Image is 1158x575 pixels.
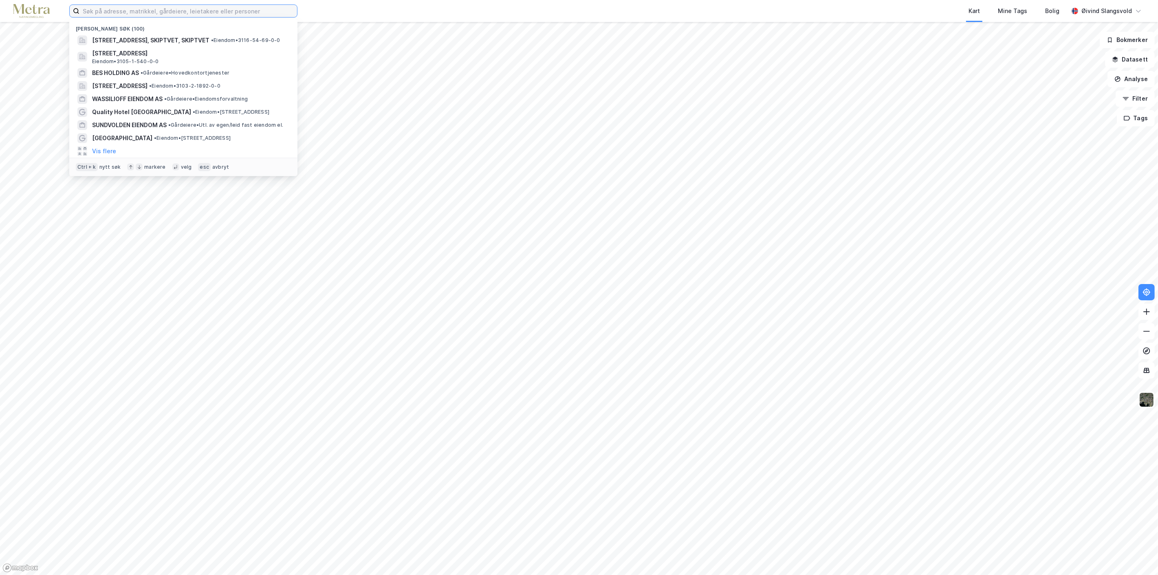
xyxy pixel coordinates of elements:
span: Gårdeiere • Utl. av egen/leid fast eiendom el. [168,122,283,128]
span: Eiendom • [STREET_ADDRESS] [154,135,231,141]
button: Datasett [1105,51,1155,68]
span: Eiendom • 3105-1-540-0-0 [92,58,159,65]
span: • [154,135,156,141]
iframe: Chat Widget [1117,536,1158,575]
span: • [149,83,152,89]
span: • [164,96,167,102]
div: nytt søk [99,164,121,170]
span: • [141,70,143,76]
input: Søk på adresse, matrikkel, gårdeiere, leietakere eller personer [79,5,297,17]
div: [PERSON_NAME] søk (100) [69,19,297,34]
button: Vis flere [92,146,116,156]
span: [STREET_ADDRESS], SKIPTVET, SKIPTVET [92,35,209,45]
span: Quality Hotel [GEOGRAPHIC_DATA] [92,107,191,117]
div: esc [198,163,211,171]
a: Mapbox homepage [2,563,38,573]
div: Kontrollprogram for chat [1117,536,1158,575]
span: [STREET_ADDRESS] [92,81,148,91]
span: Gårdeiere • Eiendomsforvaltning [164,96,248,102]
span: Eiendom • [STREET_ADDRESS] [193,109,269,115]
span: SUNDVOLDEN EIENDOM AS [92,120,167,130]
img: 9k= [1139,392,1154,408]
button: Analyse [1107,71,1155,87]
div: avbryt [212,164,229,170]
span: [GEOGRAPHIC_DATA] [92,133,152,143]
button: Bokmerker [1100,32,1155,48]
span: Gårdeiere • Hovedkontortjenester [141,70,229,76]
button: Tags [1117,110,1155,126]
span: BES HOLDING AS [92,68,139,78]
div: Bolig [1045,6,1059,16]
div: Mine Tags [998,6,1027,16]
span: • [193,109,195,115]
img: metra-logo.256734c3b2bbffee19d4.png [13,4,50,18]
div: Ctrl + k [76,163,98,171]
span: Eiendom • 3116-54-69-0-0 [211,37,280,44]
span: WASSILIOFF EIENDOM AS [92,94,163,104]
span: Eiendom • 3103-2-1892-0-0 [149,83,220,89]
span: • [168,122,171,128]
div: velg [181,164,192,170]
div: markere [144,164,165,170]
span: [STREET_ADDRESS] [92,48,288,58]
button: Filter [1116,90,1155,107]
div: Kart [969,6,980,16]
span: • [211,37,214,43]
div: Øivind Slangsvold [1081,6,1132,16]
